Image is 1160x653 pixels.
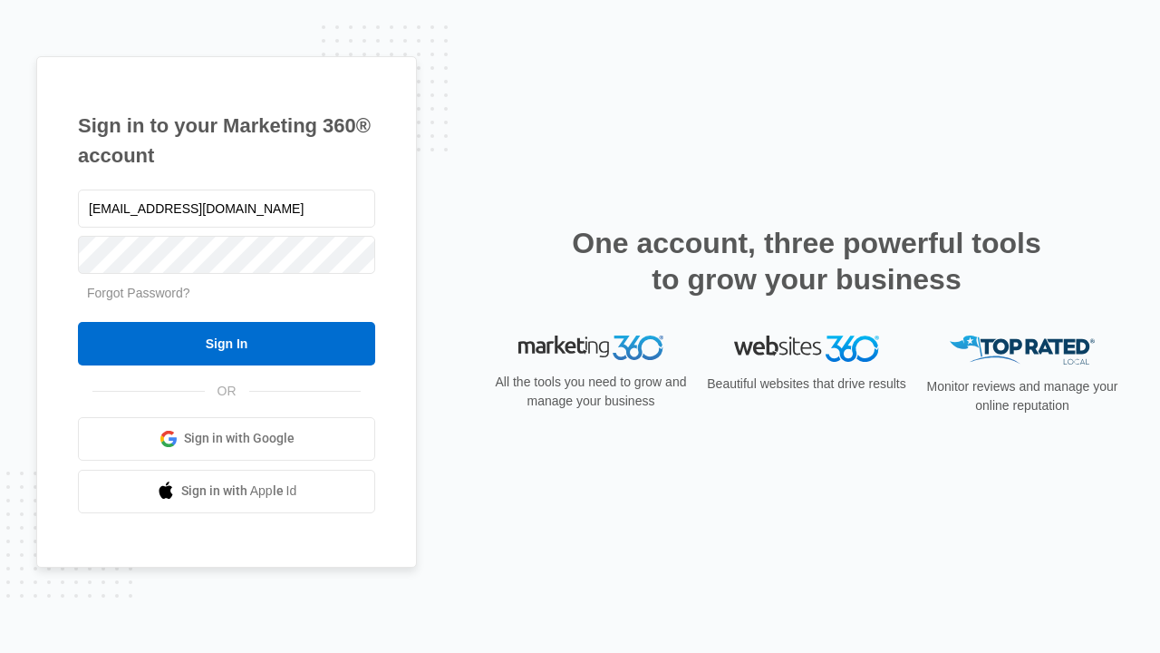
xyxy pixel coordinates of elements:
[87,286,190,300] a: Forgot Password?
[489,373,692,411] p: All the tools you need to grow and manage your business
[78,470,375,513] a: Sign in with Apple Id
[734,336,879,362] img: Websites 360
[184,429,295,448] span: Sign in with Google
[950,336,1095,365] img: Top Rated Local
[921,377,1124,415] p: Monitor reviews and manage your online reputation
[181,482,297,501] span: Sign in with Apple Id
[566,225,1047,297] h2: One account, three powerful tools to grow your business
[78,190,375,228] input: Email
[78,111,375,171] h1: Sign in to your Marketing 360® account
[205,382,249,401] span: OR
[518,336,663,361] img: Marketing 360
[78,417,375,461] a: Sign in with Google
[78,322,375,365] input: Sign In
[705,375,908,394] p: Beautiful websites that drive results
